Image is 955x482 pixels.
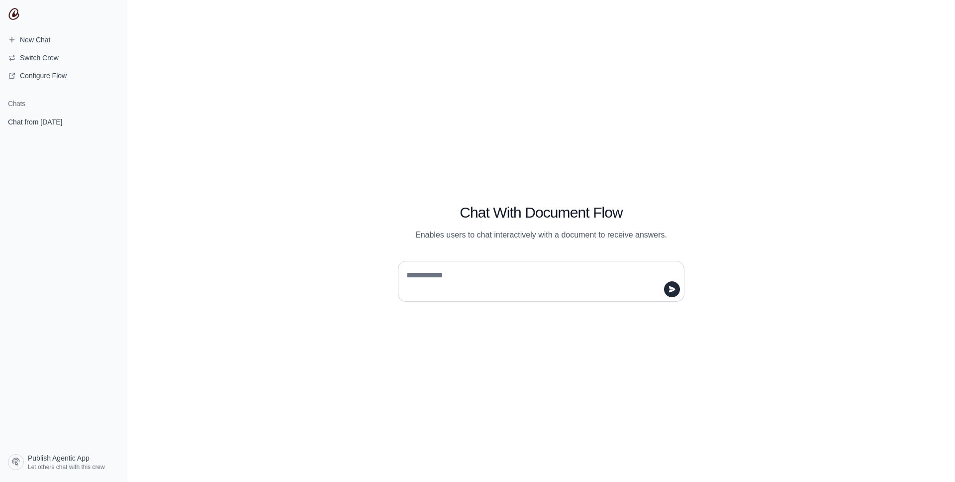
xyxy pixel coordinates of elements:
[4,450,123,474] a: Publish Agentic App Let others chat with this crew
[8,117,62,127] span: Chat from [DATE]
[8,8,20,20] img: CrewAI Logo
[28,453,90,463] span: Publish Agentic App
[4,50,123,66] button: Switch Crew
[4,68,123,84] a: Configure Flow
[4,32,123,48] a: New Chat
[20,53,59,63] span: Switch Crew
[398,229,684,241] p: Enables users to chat interactively with a document to receive answers.
[4,113,123,131] a: Chat from [DATE]
[20,35,50,45] span: New Chat
[20,71,67,81] span: Configure Flow
[398,204,684,222] h1: Chat With Document Flow
[28,463,105,471] span: Let others chat with this crew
